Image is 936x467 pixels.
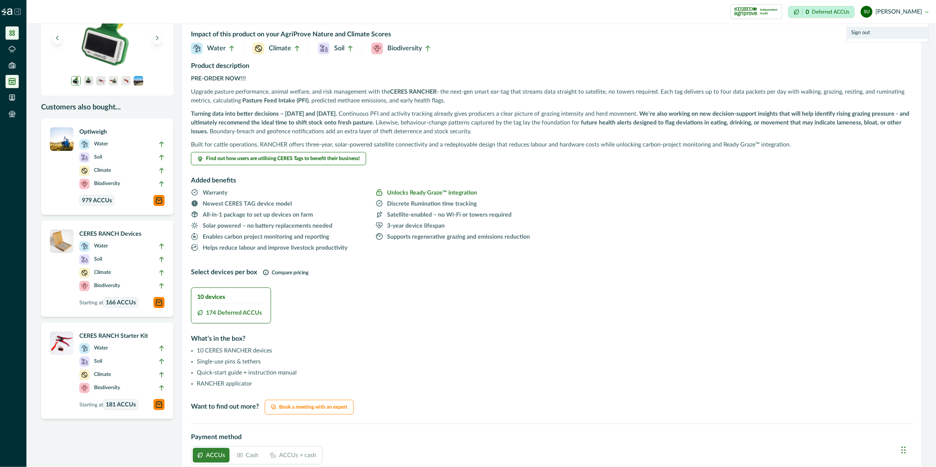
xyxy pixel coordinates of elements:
[242,98,308,104] strong: Pasture Feed Intake (PFI)
[50,229,73,253] img: A box of CERES RANCH devices
[50,127,73,151] img: A single CERES RANCH device
[94,180,120,188] p: Biodiversity
[50,332,73,355] img: A CERES RANCH applicator device
[106,400,136,409] span: 181 ACCUs
[191,120,901,134] strong: future health alerts designed to flag deviations in eating, drinking, or movement that may indica...
[812,9,849,15] p: Deferred ACCUs
[53,31,62,44] button: Previous image
[203,188,227,197] p: Warranty
[263,265,308,280] button: Compare pricing
[387,210,512,219] p: Satellite-enabled – no Wi-Fi or towers required
[387,44,422,54] p: Biodiversity
[84,76,93,86] img: A single CERES RANCHER device
[197,357,417,366] li: Single-use pins & tethers
[153,31,162,44] button: Next image
[94,358,102,365] p: Soil
[206,308,216,317] span: 174
[191,168,912,188] h2: Added benefits
[197,368,417,377] li: Quick-start guide + instruction manual
[806,9,809,15] p: 0
[79,332,165,340] p: CERES RANCH Starter Kit
[94,167,111,174] p: Climate
[106,298,136,307] span: 166 ACCUs
[94,344,108,352] p: Water
[197,346,417,355] li: 10 CERES RANCHER devices
[94,140,108,148] p: Water
[134,76,143,86] img: CERES RANCHER devices applied to the ears of cows
[203,243,347,252] p: Helps reduce labour and improve livestock productivity
[71,76,81,86] img: A single CERES RANCHER device
[207,44,226,54] p: Water
[197,294,265,301] h2: 10 devices
[734,6,757,18] img: certification logo
[94,282,120,290] p: Biodiversity
[82,196,112,205] span: 979 ACCUs
[760,8,779,15] p: Independent Audit
[191,433,912,446] h2: Payment method
[279,451,316,460] p: ACCUs + cash
[96,76,106,86] img: A CERES RANCHER APPLICATOR
[191,87,912,105] p: Upgrade pasture performance, animal welfare, and risk management with the - the next-gen smart ea...
[79,127,165,136] p: Optiweigh
[41,102,173,113] p: Customers also bought...
[901,439,906,461] div: Drag
[94,269,111,276] p: Climate
[191,152,366,165] button: Find out how users are utilising CERES Tags to benefit their business!
[191,140,912,149] p: Built for cattle operations, RANCHER offers three-year, solar-powered satellite connectivity and ...
[191,111,337,117] strong: Turning data into better decisions – [DATE] and [DATE].
[387,232,530,241] p: Supports regenerative grazing and emissions reduction
[94,153,102,161] p: Soil
[334,44,344,54] p: Soil
[109,76,118,86] img: A CERES RANCHER applicator
[899,432,936,467] iframe: Chat Widget
[191,111,909,126] strong: We’re also working on new decision-support insights that will help identify rising grazing pressu...
[203,221,332,230] p: Solar powered – no battery replacements needed
[390,89,437,95] strong: CERES RANCHER
[203,210,313,219] p: All-in-1 package to set up devices on farm
[1,8,12,15] img: Logo
[79,399,138,410] p: Starting at
[191,29,912,43] h2: Impact of this product on your AgriProve Nature and Climate Scores
[191,402,259,412] p: Want to find out more?
[94,384,120,392] p: Biodiversity
[217,308,262,317] span: Deferred ACCUs
[246,451,259,460] p: Cash
[191,109,912,136] p: Continuous PFI and activity tracking already gives producers a clear picture of grazing intensity...
[191,76,246,82] strong: PRE-ORDER NOW!!!
[191,269,257,277] h2: Select devices per box
[191,323,912,346] h2: What’s in the box?
[94,256,102,263] p: Soil
[94,371,111,379] p: Climate
[94,242,108,250] p: Water
[203,199,292,208] p: Newest CERES TAG device model
[847,27,928,39] button: Sign out
[203,232,329,241] p: Enables carbon project monitoring and reporting
[387,199,477,208] p: Discrete Rumination time tracking
[265,400,354,414] button: Book a meeting with an expert
[121,76,131,86] img: A CERES RANCHER activation tool
[387,221,445,230] p: 3-year device lifespan
[191,62,912,74] h2: Product description
[731,4,782,19] button: certification logoIndependent Audit
[79,229,165,238] p: CERES RANCH Devices
[206,156,360,161] span: Find out how users are utilising CERES Tags to benefit their business!
[197,379,417,388] li: RANCHER applicator
[50,6,165,70] img: A single CERES RANCHER device
[861,3,929,21] button: stuart upton[PERSON_NAME]
[206,451,225,460] p: ACCUs
[387,188,477,197] p: Unlocks Ready Graze™ integration
[269,44,291,54] p: Climate
[79,297,138,308] p: Starting at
